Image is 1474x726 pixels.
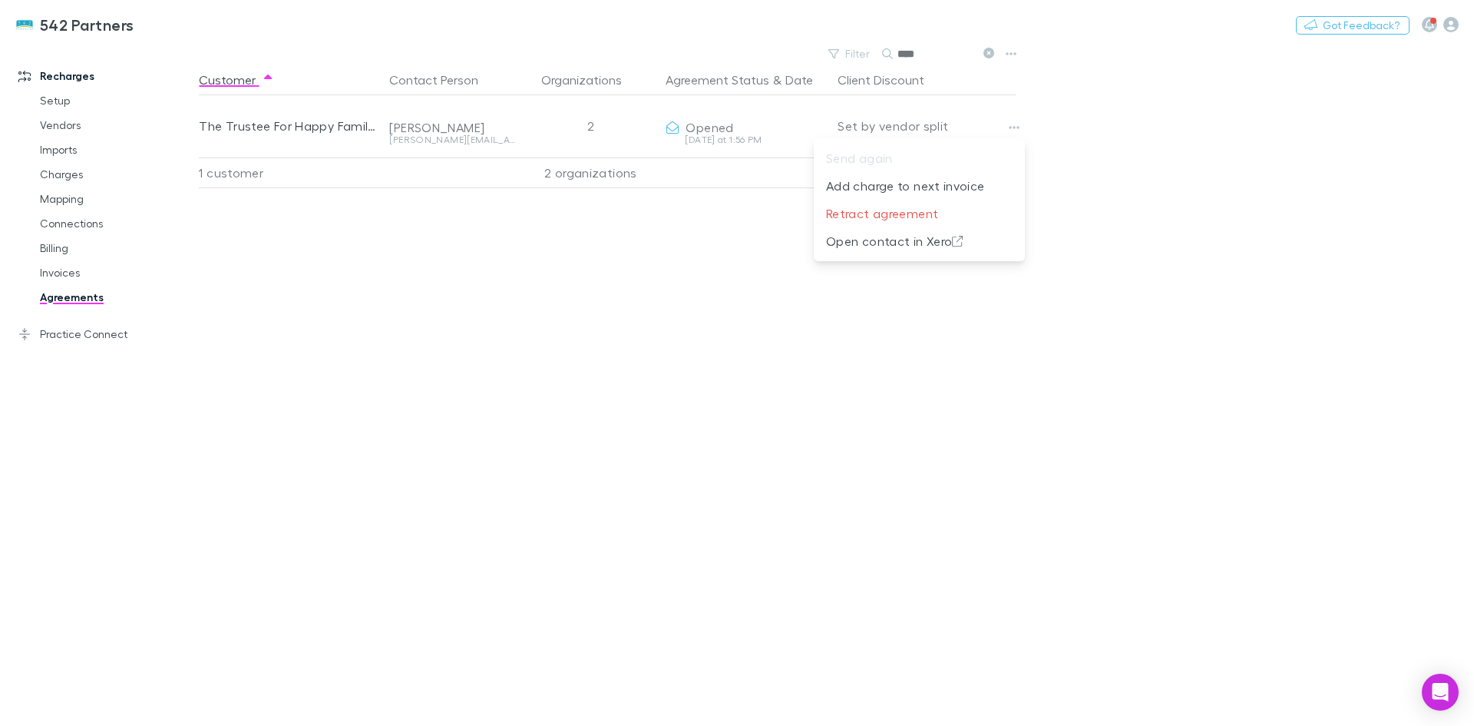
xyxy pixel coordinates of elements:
p: Retract agreement [826,204,1013,223]
p: Open contact in Xero [826,232,1013,250]
li: Retract agreement [814,200,1025,227]
a: Open contact in Xero [814,232,1025,247]
li: Open contact in Xero [814,227,1025,255]
p: Add charge to next invoice [826,177,1013,195]
li: Add charge to next invoice [814,172,1025,200]
div: Open Intercom Messenger [1422,674,1459,711]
